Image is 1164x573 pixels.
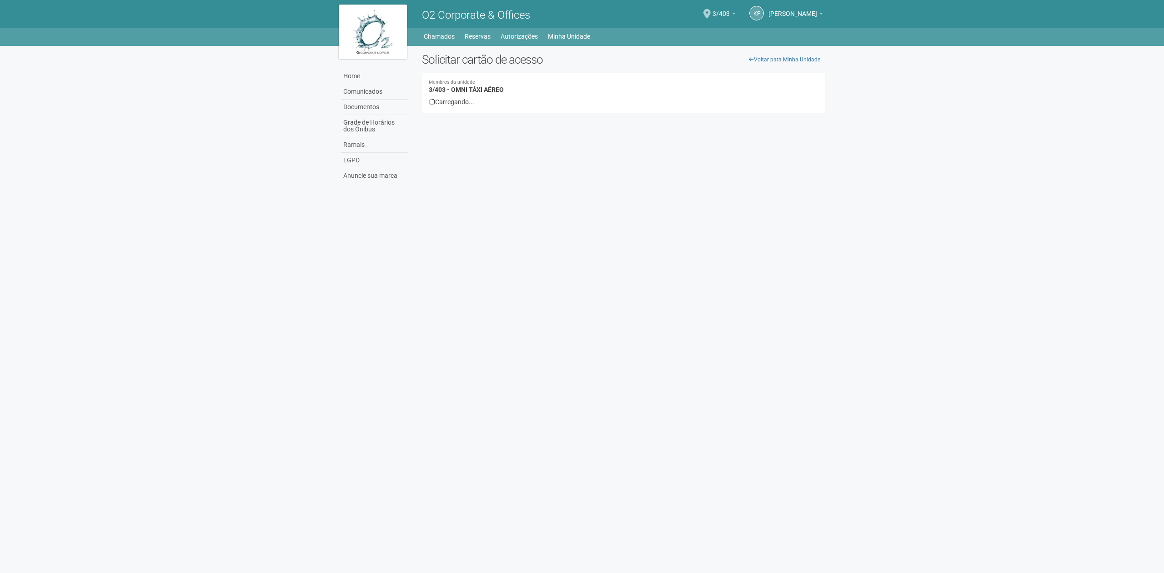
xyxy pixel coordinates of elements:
[429,80,818,93] h4: 3/403 - OMNI TÁXI AÉREO
[341,115,408,137] a: Grade de Horários dos Ônibus
[429,98,818,106] div: Carregando...
[341,137,408,153] a: Ramais
[341,153,408,168] a: LGPD
[712,11,736,19] a: 3/403
[341,69,408,84] a: Home
[749,6,764,20] a: KF
[712,1,730,17] span: 3/403
[341,100,408,115] a: Documentos
[768,11,823,19] a: [PERSON_NAME]
[341,84,408,100] a: Comunicados
[422,9,530,21] span: O2 Corporate & Offices
[339,5,407,59] img: logo.jpg
[744,53,825,66] a: Voltar para Minha Unidade
[768,1,817,17] span: Karen Ferraz
[422,53,825,66] h2: Solicitar cartão de acesso
[341,168,408,183] a: Anuncie sua marca
[501,30,538,43] a: Autorizações
[465,30,491,43] a: Reservas
[548,30,590,43] a: Minha Unidade
[429,80,818,85] small: Membros da unidade
[424,30,455,43] a: Chamados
